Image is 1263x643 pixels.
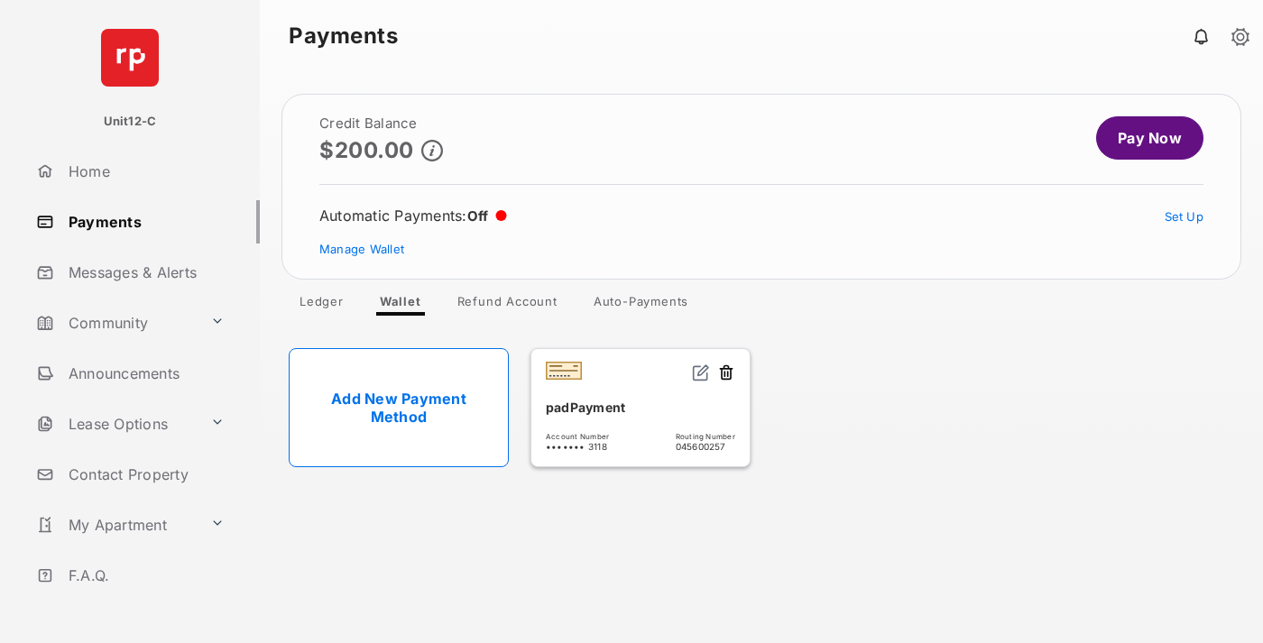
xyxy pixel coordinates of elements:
img: svg+xml;base64,PHN2ZyB4bWxucz0iaHR0cDovL3d3dy53My5vcmcvMjAwMC9zdmciIHdpZHRoPSI2NCIgaGVpZ2h0PSI2NC... [101,29,159,87]
p: $200.00 [319,138,414,162]
img: svg+xml;base64,PHN2ZyB2aWV3Qm94PSIwIDAgMjQgMjQiIHdpZHRoPSIxNiIgaGVpZ2h0PSIxNiIgZmlsbD0ibm9uZSIgeG... [692,363,710,381]
a: Wallet [365,294,436,316]
a: Add New Payment Method [289,348,509,467]
h2: Credit Balance [319,116,443,131]
span: ••••••• 3118 [546,441,609,452]
div: Automatic Payments : [319,207,507,225]
a: Set Up [1165,209,1204,224]
span: Account Number [546,432,609,441]
strong: Payments [289,25,398,47]
span: 045600257 [676,441,735,452]
a: Messages & Alerts [29,251,260,294]
span: Routing Number [676,432,735,441]
a: Lease Options [29,402,203,446]
a: Home [29,150,260,193]
a: Manage Wallet [319,242,404,256]
a: My Apartment [29,503,203,547]
span: Off [467,207,489,225]
a: Auto-Payments [579,294,703,316]
div: padPayment [546,392,735,422]
a: Ledger [285,294,358,316]
a: Payments [29,200,260,243]
a: F.A.Q. [29,554,260,597]
a: Refund Account [443,294,572,316]
a: Community [29,301,203,344]
a: Announcements [29,352,260,395]
a: Contact Property [29,453,260,496]
p: Unit12-C [104,113,157,131]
